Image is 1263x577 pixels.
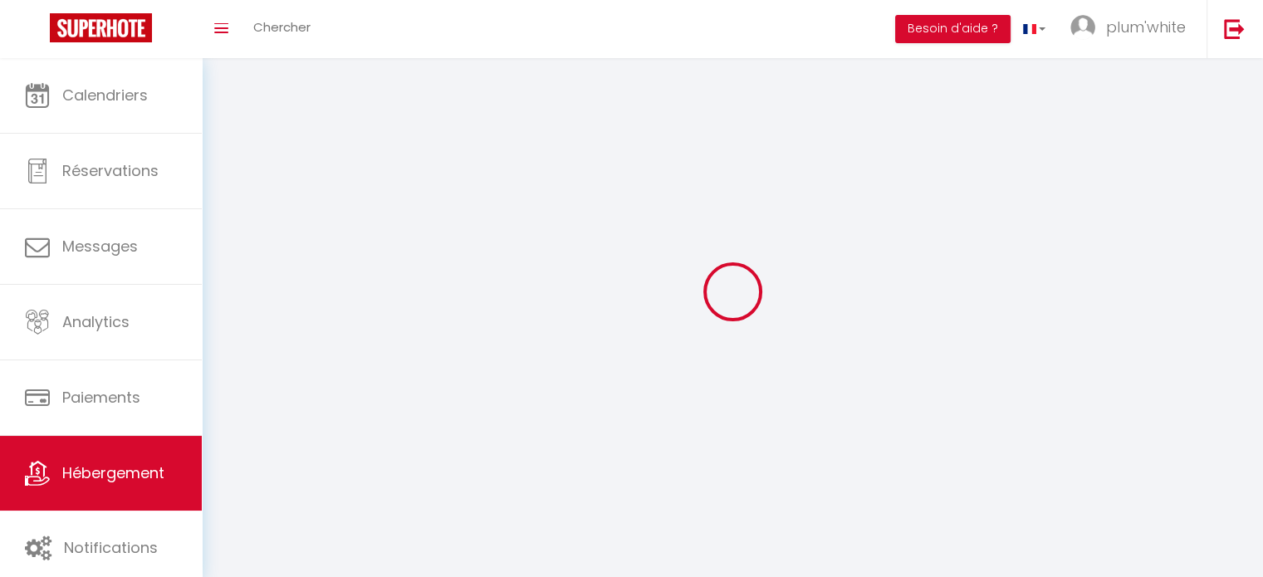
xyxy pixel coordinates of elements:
[1070,15,1095,40] img: ...
[62,160,159,181] span: Réservations
[62,462,164,483] span: Hébergement
[62,387,140,408] span: Paiements
[895,15,1011,43] button: Besoin d'aide ?
[1106,17,1186,37] span: plum'white
[50,13,152,42] img: Super Booking
[62,236,138,257] span: Messages
[62,311,130,332] span: Analytics
[253,18,311,36] span: Chercher
[1224,18,1245,39] img: logout
[64,537,158,558] span: Notifications
[62,85,148,105] span: Calendriers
